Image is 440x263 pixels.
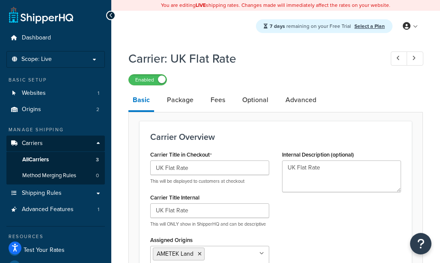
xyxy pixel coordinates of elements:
label: Carrier Title Internal [150,194,199,201]
a: Advanced [281,90,321,110]
span: Websites [22,90,46,97]
span: remaining on your Free Trial [270,22,352,30]
a: Optional [238,90,273,110]
span: 0 [96,172,99,179]
p: This will ONLY show in ShipperHQ and can be descriptive [150,221,269,227]
a: Method Merging Rules0 [6,168,105,184]
a: Websites1 [6,85,105,101]
h3: Carrier Overview [150,132,401,142]
li: Carriers [6,136,105,184]
li: Advanced Features [6,202,105,218]
h1: Carrier: UK Flat Rate [128,50,375,67]
span: AMETEK Land [157,249,193,258]
li: Origins [6,102,105,118]
a: Fees [206,90,229,110]
span: 1 [98,90,99,97]
li: Websites [6,85,105,101]
span: 3 [96,156,99,163]
textarea: UK Flat Rate [282,160,401,192]
a: Shipping Rules [6,185,105,201]
a: Carriers [6,136,105,151]
a: Test Your Rates [6,242,105,258]
span: Scope: Live [21,56,52,63]
span: Dashboard [22,34,51,42]
a: AllCarriers3 [6,152,105,168]
span: Carriers [22,140,43,147]
a: Origins2 [6,102,105,118]
a: Dashboard [6,30,105,46]
a: Advanced Features1 [6,202,105,218]
label: Internal Description (optional) [282,151,354,158]
label: Enabled [129,75,166,85]
label: Carrier Title in Checkout [150,151,212,158]
span: 2 [96,106,99,113]
b: LIVE [196,1,206,9]
span: 1 [98,206,99,213]
a: Package [163,90,198,110]
label: Assigned Origins [150,237,193,243]
span: Advanced Features [22,206,74,213]
div: Resources [6,233,105,240]
div: Manage Shipping [6,126,105,133]
strong: 7 days [270,22,285,30]
a: Previous Record [391,51,407,66]
a: Next Record [407,51,423,66]
div: Basic Setup [6,76,105,84]
a: Basic [128,90,154,112]
span: All Carriers [22,156,49,163]
li: Method Merging Rules [6,168,105,184]
button: Open Resource Center [410,233,431,254]
p: This will be displayed to customers at checkout [150,178,269,184]
span: Origins [22,106,41,113]
span: Method Merging Rules [22,172,76,179]
span: Shipping Rules [22,190,62,197]
a: Select a Plan [354,22,385,30]
span: Test Your Rates [24,247,65,254]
